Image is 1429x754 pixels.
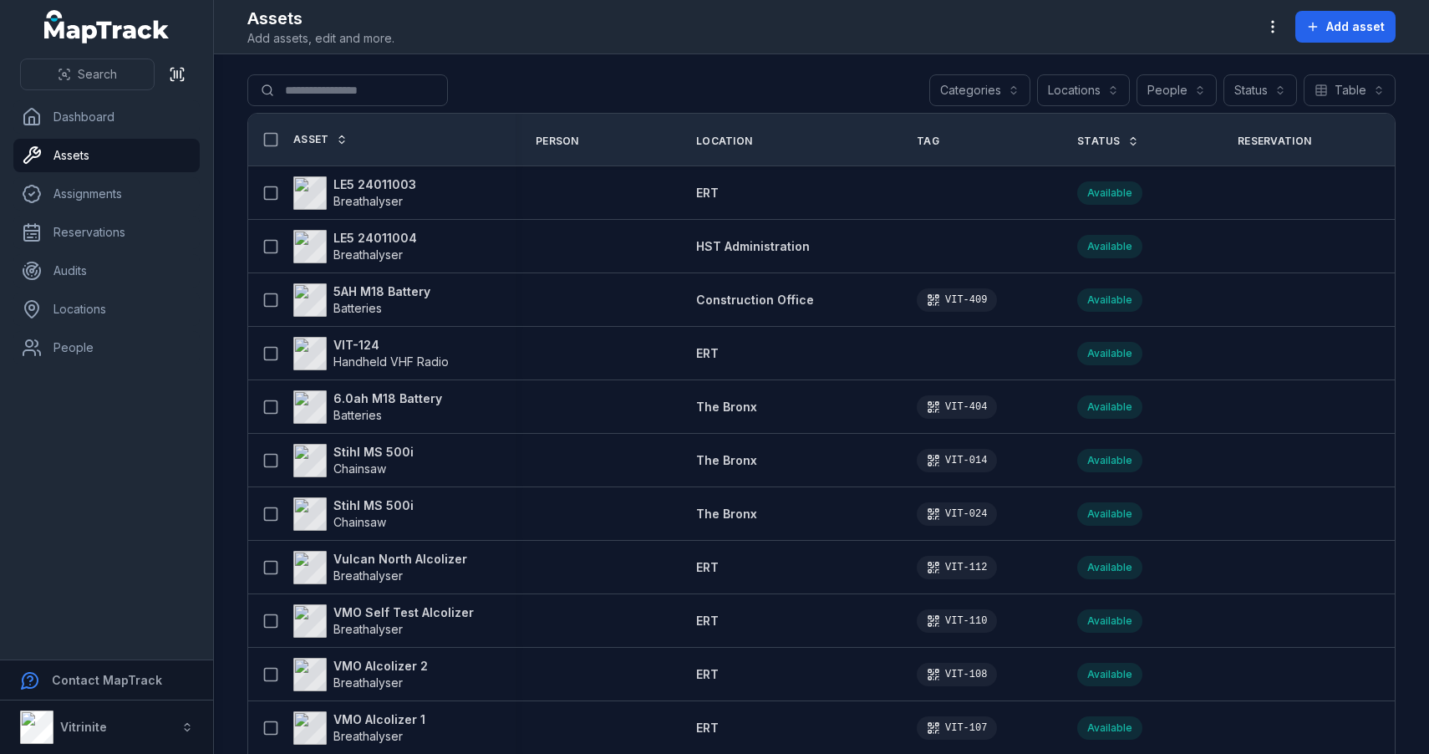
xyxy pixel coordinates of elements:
[696,400,757,414] span: The Bronx
[1077,449,1142,472] div: Available
[247,30,394,47] span: Add assets, edit and more.
[293,497,414,531] a: Stihl MS 500iChainsaw
[293,230,417,263] a: LE5 24011004Breathalyser
[333,301,382,315] span: Batteries
[696,346,719,360] span: ERT
[333,194,403,208] span: Breathalyser
[293,604,474,638] a: VMO Self Test AlcolizerBreathalyser
[917,502,997,526] div: VIT-024
[696,613,719,629] a: ERT
[13,177,200,211] a: Assignments
[78,66,117,83] span: Search
[1137,74,1217,106] button: People
[1326,18,1385,35] span: Add asset
[293,444,414,477] a: Stihl MS 500iChainsaw
[293,283,430,317] a: 5AH M18 BatteryBatteries
[917,556,997,579] div: VIT-112
[52,673,162,687] strong: Contact MapTrack
[13,254,200,288] a: Audits
[13,331,200,364] a: People
[1223,74,1297,106] button: Status
[20,59,155,90] button: Search
[1077,502,1142,526] div: Available
[293,390,442,424] a: 6.0ah M18 BatteryBatteries
[333,568,403,583] span: Breathalyser
[1077,288,1142,312] div: Available
[1077,135,1139,148] a: Status
[333,390,442,407] strong: 6.0ah M18 Battery
[333,729,403,743] span: Breathalyser
[333,230,417,247] strong: LE5 24011004
[333,497,414,514] strong: Stihl MS 500i
[1077,716,1142,740] div: Available
[293,337,449,370] a: VIT-124Handheld VHF Radio
[536,135,579,148] span: Person
[917,449,997,472] div: VIT-014
[696,185,719,201] a: ERT
[917,395,997,419] div: VIT-404
[333,622,403,636] span: Breathalyser
[696,560,719,574] span: ERT
[696,667,719,681] span: ERT
[1037,74,1130,106] button: Locations
[13,100,200,134] a: Dashboard
[696,614,719,628] span: ERT
[696,135,752,148] span: Location
[917,609,997,633] div: VIT-110
[333,515,386,529] span: Chainsaw
[696,345,719,362] a: ERT
[13,139,200,172] a: Assets
[293,658,428,691] a: VMO Alcolizer 2Breathalyser
[696,453,757,467] span: The Bronx
[696,239,810,253] span: HST Administration
[1077,663,1142,686] div: Available
[60,720,107,734] strong: Vitrinite
[696,666,719,683] a: ERT
[247,7,394,30] h2: Assets
[1077,556,1142,579] div: Available
[13,293,200,326] a: Locations
[333,176,416,193] strong: LE5 24011003
[13,216,200,249] a: Reservations
[333,444,414,461] strong: Stihl MS 500i
[333,675,403,690] span: Breathalyser
[333,337,449,354] strong: VIT-124
[696,721,719,735] span: ERT
[333,551,467,568] strong: Vulcan North Alcolizer
[1238,135,1311,148] span: Reservation
[696,292,814,308] a: Construction Office
[1077,135,1121,148] span: Status
[929,74,1030,106] button: Categories
[1077,395,1142,419] div: Available
[293,711,425,745] a: VMO Alcolizer 1Breathalyser
[293,133,329,146] span: Asset
[1077,181,1142,205] div: Available
[917,135,939,148] span: Tag
[1077,235,1142,258] div: Available
[917,288,997,312] div: VIT-409
[696,238,810,255] a: HST Administration
[696,720,719,736] a: ERT
[696,452,757,469] a: The Bronx
[333,658,428,675] strong: VMO Alcolizer 2
[293,133,348,146] a: Asset
[696,507,757,521] span: The Bronx
[1304,74,1396,106] button: Table
[696,559,719,576] a: ERT
[917,663,997,686] div: VIT-108
[333,461,386,476] span: Chainsaw
[44,10,170,43] a: MapTrack
[333,408,382,422] span: Batteries
[333,247,403,262] span: Breathalyser
[1077,342,1142,365] div: Available
[333,604,474,621] strong: VMO Self Test Alcolizer
[293,176,416,210] a: LE5 24011003Breathalyser
[696,399,757,415] a: The Bronx
[917,716,997,740] div: VIT-107
[696,186,719,200] span: ERT
[1077,609,1142,633] div: Available
[333,283,430,300] strong: 5AH M18 Battery
[333,354,449,369] span: Handheld VHF Radio
[333,711,425,728] strong: VMO Alcolizer 1
[696,293,814,307] span: Construction Office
